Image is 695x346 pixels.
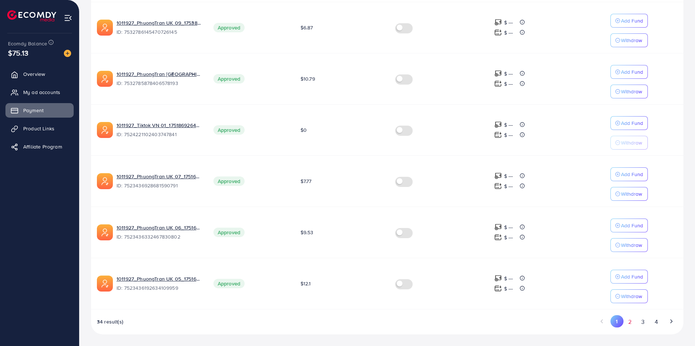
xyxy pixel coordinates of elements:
[116,122,202,138] div: <span class='underline'>1011927_Tiktok VN 01_1751869264216</span></br>7524221102403747841
[596,315,678,329] ul: Pagination
[494,172,502,180] img: top-up amount
[301,126,307,134] span: $0
[494,19,502,26] img: top-up amount
[621,16,643,25] p: Add Fund
[621,68,643,76] p: Add Fund
[504,80,513,88] p: $ ---
[494,223,502,231] img: top-up amount
[610,289,648,303] button: Withdraw
[64,14,72,22] img: menu
[504,233,513,242] p: $ ---
[621,36,642,45] p: Withdraw
[5,121,74,136] a: Product Links
[504,223,513,232] p: $ ---
[621,241,642,249] p: Withdraw
[5,67,74,81] a: Overview
[610,187,648,201] button: Withdraw
[213,74,245,84] span: Approved
[97,71,113,87] img: ic-ads-acc.e4c84228.svg
[97,318,123,325] span: 34 result(s)
[116,70,202,87] div: <span class='underline'>1011927_PhuongTran UK 08_1753863400059</span></br>7532785878406578193
[494,70,502,77] img: top-up amount
[116,19,202,36] div: <span class='underline'>1011927_PhuongTran UK 09_1753863472157</span></br>7532786145470726145
[504,18,513,27] p: $ ---
[610,14,648,28] button: Add Fund
[504,172,513,180] p: $ ---
[97,122,113,138] img: ic-ads-acc.e4c84228.svg
[610,219,648,232] button: Add Fund
[301,229,314,236] span: $9.53
[8,48,28,58] span: $75.13
[504,131,513,139] p: $ ---
[610,65,648,79] button: Add Fund
[494,29,502,36] img: top-up amount
[64,50,71,57] img: image
[610,270,648,284] button: Add Fund
[504,274,513,283] p: $ ---
[637,315,650,329] button: Go to page 3
[23,107,44,114] span: Payment
[610,33,648,47] button: Withdraw
[116,19,202,27] a: 1011927_PhuongTran UK 09_1753863472157
[621,138,642,147] p: Withdraw
[23,89,60,96] span: My ad accounts
[116,28,202,36] span: ID: 7532786145470726145
[5,103,74,118] a: Payment
[23,125,54,132] span: Product Links
[494,121,502,129] img: top-up amount
[5,85,74,99] a: My ad accounts
[504,182,513,191] p: $ ---
[213,125,245,135] span: Approved
[301,75,315,82] span: $10.79
[5,139,74,154] a: Affiliate Program
[116,182,202,189] span: ID: 7523436928681590791
[23,143,62,150] span: Affiliate Program
[116,233,202,240] span: ID: 7523436332467830802
[610,116,648,130] button: Add Fund
[621,221,643,230] p: Add Fund
[494,285,502,292] img: top-up amount
[213,228,245,237] span: Approved
[116,284,202,292] span: ID: 7523436192634109959
[621,190,642,198] p: Withdraw
[97,173,113,189] img: ic-ads-acc.e4c84228.svg
[610,85,648,98] button: Withdraw
[621,292,642,301] p: Withdraw
[621,87,642,96] p: Withdraw
[610,136,648,150] button: Withdraw
[116,275,202,292] div: <span class='underline'>1011927_PhuongTran UK 05_1751686636031</span></br>7523436192634109959
[610,315,623,327] button: Go to page 1
[97,20,113,36] img: ic-ads-acc.e4c84228.svg
[116,80,202,87] span: ID: 7532785878406578193
[664,313,690,341] iframe: Chat
[97,276,113,292] img: ic-ads-acc.e4c84228.svg
[301,280,311,287] span: $12.1
[116,122,202,129] a: 1011927_Tiktok VN 01_1751869264216
[116,131,202,138] span: ID: 7524221102403747841
[494,274,502,282] img: top-up amount
[7,10,56,21] img: logo
[116,70,202,78] a: 1011927_PhuongTran [GEOGRAPHIC_DATA] 08_1753863400059
[116,173,202,190] div: <span class='underline'>1011927_PhuongTran UK 07_1751686736496</span></br>7523436928681590791
[621,170,643,179] p: Add Fund
[213,279,245,288] span: Approved
[494,80,502,87] img: top-up amount
[8,40,47,47] span: Ecomdy Balance
[610,238,648,252] button: Withdraw
[213,176,245,186] span: Approved
[301,24,313,31] span: $6.87
[116,224,202,231] a: 1011927_PhuongTran UK 06_1751686684359
[116,275,202,282] a: 1011927_PhuongTran UK 05_1751686636031
[650,315,663,329] button: Go to page 4
[494,131,502,139] img: top-up amount
[116,173,202,180] a: 1011927_PhuongTran UK 07_1751686736496
[301,178,312,185] span: $7.77
[494,233,502,241] img: top-up amount
[116,224,202,241] div: <span class='underline'>1011927_PhuongTran UK 06_1751686684359</span></br>7523436332467830802
[504,28,513,37] p: $ ---
[213,23,245,32] span: Approved
[23,70,45,78] span: Overview
[494,182,502,190] img: top-up amount
[504,69,513,78] p: $ ---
